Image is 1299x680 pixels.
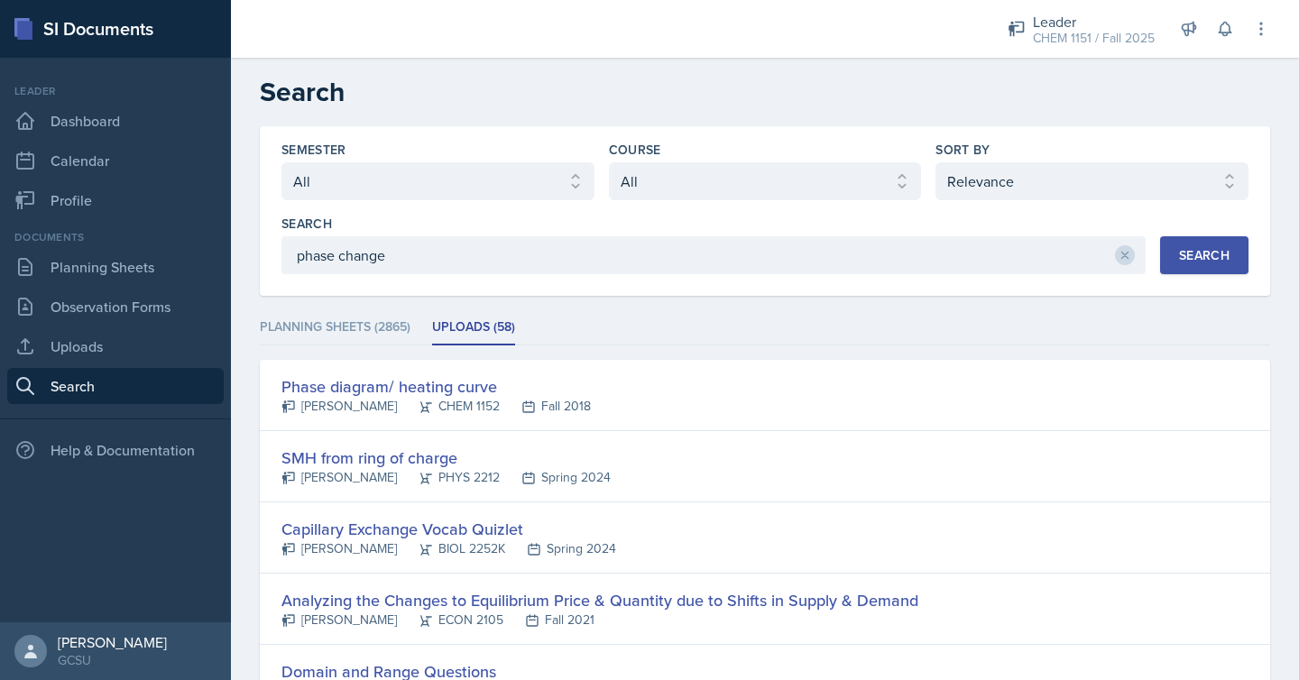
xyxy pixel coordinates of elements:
div: GCSU [58,651,167,669]
div: PHYS 2212 [397,468,500,487]
label: Search [281,215,332,233]
a: Observation Forms [7,289,224,325]
button: Search [1160,236,1248,274]
div: CHEM 1152 [397,397,500,416]
div: Leader [7,83,224,99]
div: Fall 2018 [500,397,591,416]
div: SMH from ring of charge [281,446,611,470]
label: Semester [281,141,346,159]
div: CHEM 1151 / Fall 2025 [1033,29,1155,48]
div: Analyzing the Changes to Equilibrium Price & Quantity due to Shifts in Supply & Demand [281,588,918,612]
div: [PERSON_NAME] [281,539,397,558]
div: Leader [1033,11,1155,32]
a: Planning Sheets [7,249,224,285]
li: Uploads (58) [432,310,515,345]
div: [PERSON_NAME] [281,397,397,416]
div: [PERSON_NAME] [281,611,397,629]
li: Planning Sheets (2865) [260,310,410,345]
a: Search [7,368,224,404]
div: Phase diagram/ heating curve [281,374,591,399]
div: [PERSON_NAME] [58,633,167,651]
div: Help & Documentation [7,432,224,468]
h2: Search [260,76,1270,108]
div: BIOL 2252K [397,539,505,558]
label: Course [609,141,661,159]
label: Sort By [935,141,990,159]
a: Dashboard [7,103,224,139]
div: Search [1179,248,1230,262]
div: Documents [7,229,224,245]
div: Spring 2024 [505,539,616,558]
div: Capillary Exchange Vocab Quizlet [281,517,616,541]
a: Calendar [7,142,224,179]
input: Enter search phrase [281,236,1146,274]
a: Uploads [7,328,224,364]
div: Fall 2021 [503,611,594,629]
div: Spring 2024 [500,468,611,487]
div: [PERSON_NAME] [281,468,397,487]
a: Profile [7,182,224,218]
div: ECON 2105 [397,611,503,629]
